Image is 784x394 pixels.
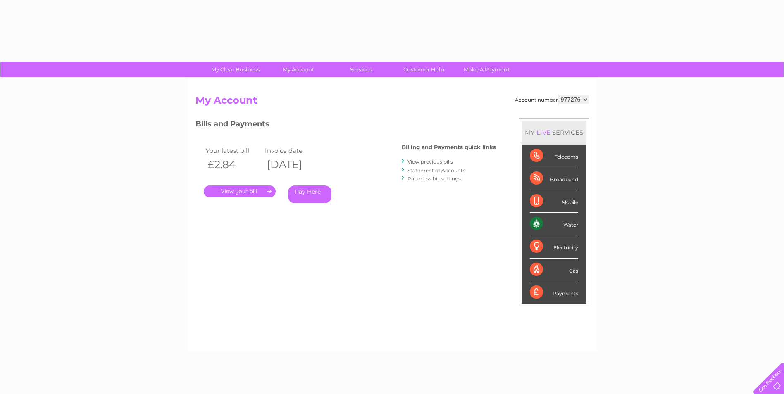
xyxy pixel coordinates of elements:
[530,281,578,304] div: Payments
[263,145,322,156] td: Invoice date
[195,95,589,110] h2: My Account
[407,159,453,165] a: View previous bills
[204,145,263,156] td: Your latest bill
[522,121,586,144] div: MY SERVICES
[515,95,589,104] div: Account number
[204,185,276,197] a: .
[530,259,578,281] div: Gas
[453,62,521,77] a: Make A Payment
[390,62,458,77] a: Customer Help
[530,145,578,167] div: Telecoms
[530,190,578,213] div: Mobile
[407,167,465,173] a: Statement of Accounts
[288,185,331,203] a: Pay Here
[530,167,578,190] div: Broadband
[530,235,578,258] div: Electricity
[402,144,496,150] h4: Billing and Payments quick links
[407,176,461,182] a: Paperless bill settings
[263,156,322,173] th: [DATE]
[535,128,552,136] div: LIVE
[195,118,496,133] h3: Bills and Payments
[204,156,263,173] th: £2.84
[530,213,578,235] div: Water
[201,62,269,77] a: My Clear Business
[327,62,395,77] a: Services
[264,62,332,77] a: My Account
